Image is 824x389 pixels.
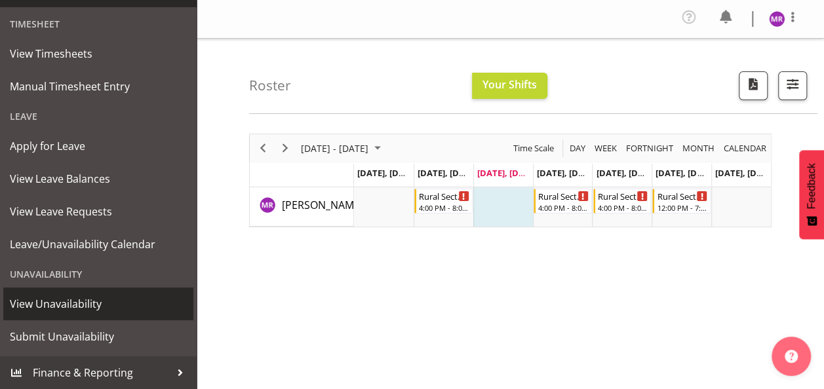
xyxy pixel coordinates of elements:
[778,71,807,100] button: Filter Shifts
[769,11,785,27] img: minu-rana11870.jpg
[10,77,187,96] span: Manual Timesheet Entry
[3,261,193,287] div: Unavailability
[657,202,707,213] div: 12:00 PM - 7:00 PM
[3,195,193,228] a: View Leave Requests
[274,134,296,162] div: Next
[249,134,772,227] div: Timeline Week of September 8, 2025
[3,130,193,162] a: Apply for Leave
[598,189,648,202] div: Rural Sector 4pm~8pm
[254,140,272,157] button: Previous
[10,169,187,189] span: View Leave Balances
[538,202,589,213] div: 4:00 PM - 8:00 PM
[534,189,592,213] div: Minu Rana"s event - Rural Sector 4pm~8pm Begin From Thursday, September 11, 2025 at 4:00:00 PM GM...
[249,78,291,93] h4: Roster
[10,202,187,221] span: View Leave Requests
[354,187,771,227] table: Timeline Week of September 8, 2025
[10,327,187,346] span: Submit Unavailability
[593,140,618,157] span: Week
[10,136,187,156] span: Apply for Leave
[3,37,193,70] a: View Timesheets
[568,140,587,157] span: Day
[282,198,363,212] span: [PERSON_NAME]
[722,140,768,157] span: calendar
[739,71,768,100] button: Download a PDF of the roster according to the set date range.
[593,140,619,157] button: Timeline Week
[418,167,477,179] span: [DATE], [DATE]
[511,140,557,157] button: Time Scale
[482,77,537,92] span: Your Shifts
[252,134,274,162] div: Previous
[33,363,170,382] span: Finance & Reporting
[652,189,711,213] div: Minu Rana"s event - Rural Sector Weekends Begin From Saturday, September 13, 2025 at 12:00:00 PM ...
[10,44,187,64] span: View Timesheets
[3,103,193,130] div: Leave
[625,140,675,157] span: Fortnight
[299,140,387,157] button: September 08 - 14, 2025
[799,150,824,239] button: Feedback - Show survey
[419,202,469,213] div: 4:00 PM - 8:00 PM
[3,162,193,195] a: View Leave Balances
[598,202,648,213] div: 4:00 PM - 8:00 PM
[250,187,354,227] td: Minu Rana resource
[624,140,676,157] button: Fortnight
[419,189,469,202] div: Rural Sector 4pm~8pm
[3,10,193,37] div: Timesheet
[3,228,193,261] a: Leave/Unavailability Calendar
[538,189,589,202] div: Rural Sector 4pm~8pm
[681,140,716,157] span: Month
[3,320,193,353] a: Submit Unavailability
[680,140,717,157] button: Timeline Month
[414,189,473,213] div: Minu Rana"s event - Rural Sector 4pm~8pm Begin From Tuesday, September 9, 2025 at 4:00:00 PM GMT+...
[10,234,187,254] span: Leave/Unavailability Calendar
[715,167,775,179] span: [DATE], [DATE]
[785,350,798,363] img: help-xxl-2.png
[537,167,597,179] span: [DATE], [DATE]
[10,294,187,314] span: View Unavailability
[477,167,537,179] span: [DATE], [DATE]
[596,167,656,179] span: [DATE], [DATE]
[656,167,715,179] span: [DATE], [DATE]
[282,197,363,213] a: [PERSON_NAME]
[277,140,294,157] button: Next
[357,167,417,179] span: [DATE], [DATE]
[657,189,707,202] div: Rural Sector Weekends
[3,287,193,320] a: View Unavailability
[593,189,652,213] div: Minu Rana"s event - Rural Sector 4pm~8pm Begin From Friday, September 12, 2025 at 4:00:00 PM GMT+...
[512,140,555,157] span: Time Scale
[722,140,769,157] button: Month
[568,140,588,157] button: Timeline Day
[472,73,547,99] button: Your Shifts
[806,163,817,209] span: Feedback
[300,140,370,157] span: [DATE] - [DATE]
[3,70,193,103] a: Manual Timesheet Entry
